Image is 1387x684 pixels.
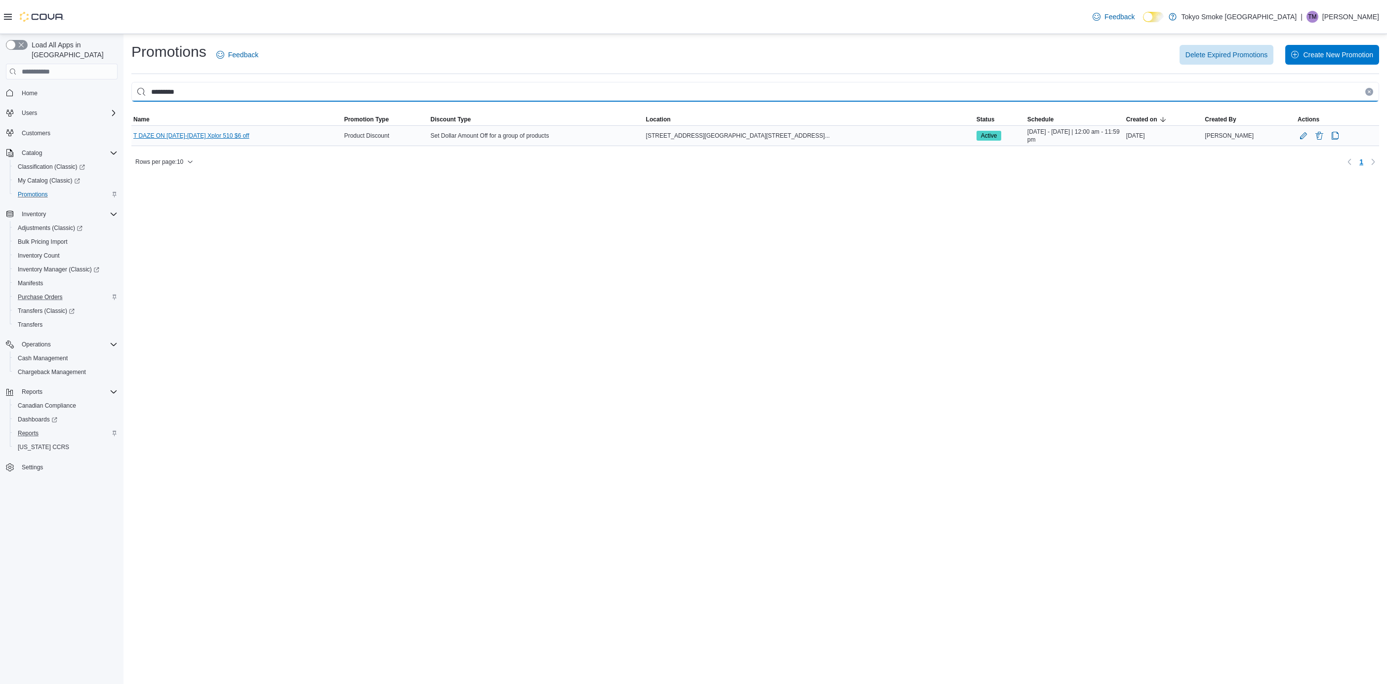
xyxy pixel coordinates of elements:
a: Chargeback Management [14,366,90,378]
span: Washington CCRS [14,441,118,453]
span: My Catalog (Classic) [14,175,118,187]
a: Adjustments (Classic) [10,221,122,235]
button: Catalog [2,146,122,160]
button: Previous page [1344,156,1355,168]
button: Location [644,114,975,125]
button: Chargeback Management [10,365,122,379]
a: Dashboards [14,414,61,425]
span: Customers [18,127,118,139]
span: Canadian Compliance [14,400,118,412]
input: This is a search bar. As you type, the results lower in the page will automatically filter. [131,82,1379,102]
button: Edit Promotion [1298,130,1309,142]
span: TM [1308,11,1316,23]
span: Bulk Pricing Import [14,236,118,248]
button: Manifests [10,276,122,290]
button: Inventory Count [10,249,122,263]
span: Bulk Pricing Import [18,238,68,246]
span: Delete Expired Promotions [1185,50,1268,60]
a: Classification (Classic) [14,161,89,173]
p: [PERSON_NAME] [1322,11,1379,23]
span: Feedback [1104,12,1135,22]
span: Inventory Count [14,250,118,262]
span: Operations [18,339,118,350]
button: Cash Management [10,351,122,365]
button: Delete Expired Promotions [1180,45,1274,65]
span: Users [22,109,37,117]
div: Taylor Murphy [1306,11,1318,23]
span: Rows per page : 10 [135,158,183,166]
a: Reports [14,427,42,439]
span: Transfers (Classic) [14,305,118,317]
div: Set Dollar Amount Off for a group of products [429,130,644,142]
a: Inventory Manager (Classic) [10,263,122,276]
button: Status [975,114,1025,125]
button: Created on [1124,114,1203,125]
span: Create New Promotion [1303,50,1373,60]
button: Customers [2,126,122,140]
span: Chargeback Management [14,366,118,378]
button: Page 1 of 1 [1355,154,1367,170]
a: Classification (Classic) [10,160,122,174]
span: Adjustments (Classic) [18,224,82,232]
a: My Catalog (Classic) [10,174,122,188]
button: Rows per page:10 [131,156,197,168]
span: Schedule [1027,115,1054,123]
button: Settings [2,460,122,474]
button: Canadian Compliance [10,399,122,413]
span: Settings [22,463,43,471]
span: Catalog [22,149,42,157]
a: Home [18,87,41,99]
a: Transfers (Classic) [14,305,79,317]
span: Inventory [18,208,118,220]
span: Home [18,86,118,99]
button: Purchase Orders [10,290,122,304]
span: Promotion Type [344,115,389,123]
span: Feedback [228,50,258,60]
button: Inventory [2,207,122,221]
a: Transfers [14,319,46,331]
span: Users [18,107,118,119]
button: Bulk Pricing Import [10,235,122,249]
span: Status [977,115,995,123]
button: Schedule [1025,114,1124,125]
span: Dashboards [18,416,57,423]
span: Promotions [18,190,48,198]
button: Users [18,107,41,119]
span: [PERSON_NAME] [1205,132,1254,140]
a: Purchase Orders [14,291,67,303]
span: Inventory Count [18,252,60,260]
a: Feedback [212,45,262,65]
span: Adjustments (Classic) [14,222,118,234]
span: Home [22,89,38,97]
span: [DATE] - [DATE] | 12:00 am - 11:59 pm [1027,128,1122,144]
span: Created By [1205,115,1236,123]
nav: Pagination for table: [1344,154,1379,170]
button: Home [2,85,122,100]
span: Reports [22,388,42,396]
span: Transfers [18,321,42,329]
span: Settings [18,461,118,473]
span: Load All Apps in [GEOGRAPHIC_DATA] [28,40,118,60]
span: Dashboards [14,414,118,425]
span: Inventory Manager (Classic) [14,264,118,275]
span: Customers [22,129,50,137]
a: My Catalog (Classic) [14,175,84,187]
a: Promotions [14,189,52,200]
span: [US_STATE] CCRS [18,443,69,451]
button: [US_STATE] CCRS [10,440,122,454]
span: Transfers (Classic) [18,307,75,315]
span: Discount Type [431,115,471,123]
button: Clone Promotion [1329,130,1341,142]
a: Dashboards [10,413,122,426]
span: Manifests [18,279,43,287]
span: 1 [1359,157,1363,167]
button: Promotions [10,188,122,201]
p: | [1301,11,1303,23]
a: [US_STATE] CCRS [14,441,73,453]
a: Transfers (Classic) [10,304,122,318]
a: Settings [18,461,47,473]
input: Dark Mode [1143,12,1164,22]
a: Adjustments (Classic) [14,222,86,234]
button: Operations [18,339,55,350]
